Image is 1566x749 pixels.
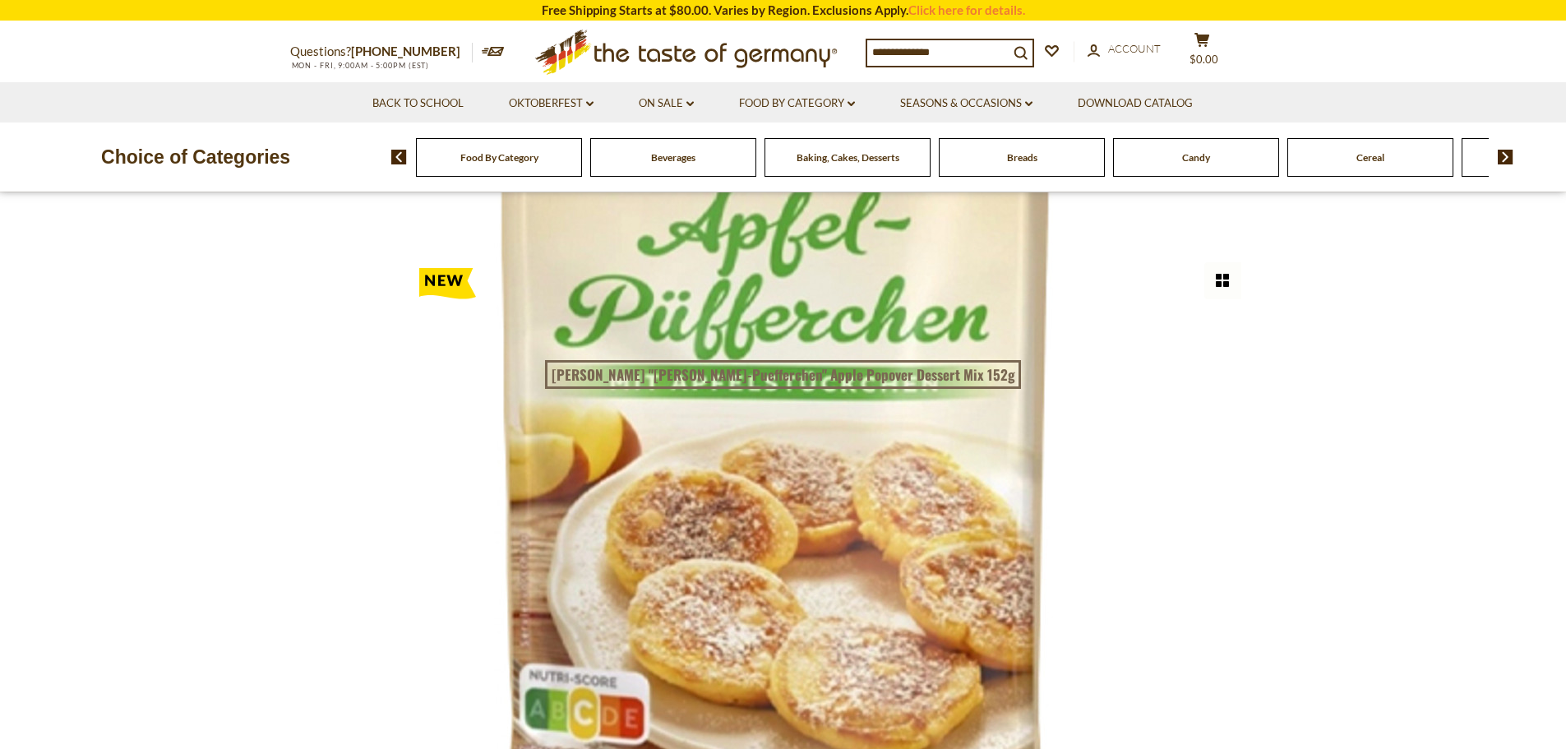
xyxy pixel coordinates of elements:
a: Account [1088,40,1161,58]
a: Beverages [651,151,695,164]
a: Oktoberfest [509,95,594,113]
p: Questions? [290,41,473,62]
span: $0.00 [1190,53,1218,66]
a: Breads [1007,151,1037,164]
a: Click here for details. [908,2,1025,17]
span: Account [1108,42,1161,55]
button: $0.00 [1178,32,1227,73]
a: Download Catalog [1078,95,1193,113]
a: [PERSON_NAME] "[PERSON_NAME]-Puefferchen" Apple Popover Dessert Mix 152g [545,360,1021,390]
a: Back to School [372,95,464,113]
a: Seasons & Occasions [900,95,1032,113]
a: Food By Category [739,95,855,113]
img: previous arrow [391,150,407,164]
a: Candy [1182,151,1210,164]
a: Food By Category [460,151,538,164]
a: [PHONE_NUMBER] [351,44,460,58]
a: Baking, Cakes, Desserts [797,151,899,164]
span: MON - FRI, 9:00AM - 5:00PM (EST) [290,61,430,70]
a: On Sale [639,95,694,113]
img: next arrow [1498,150,1513,164]
a: Cereal [1356,151,1384,164]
